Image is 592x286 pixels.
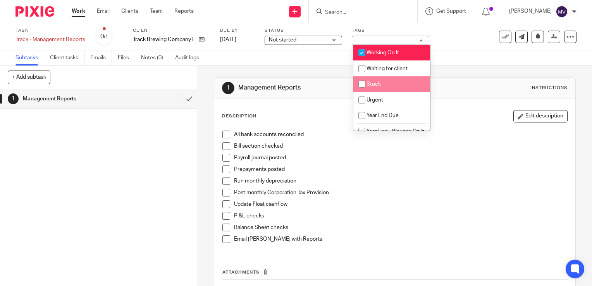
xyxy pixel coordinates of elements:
[133,36,195,43] p: Track Brewing Company Ltd
[222,113,256,119] p: Description
[234,200,567,208] p: Update Float cashflow
[513,110,568,122] button: Edit description
[222,270,260,274] span: Attachments
[234,165,567,173] p: Prepayments posted
[118,50,135,65] a: Files
[141,50,169,65] a: Notes (0)
[234,189,567,196] p: Post monthly Corporation Tax Provision
[234,142,567,150] p: Bill section checked
[265,28,342,34] label: Status
[556,5,568,18] img: svg%3E
[367,113,399,118] span: Year End Due
[234,154,567,162] p: Payroll journal posted
[220,37,236,42] span: [DATE]
[104,35,108,39] small: /1
[367,50,399,55] span: Working On It
[8,71,50,84] button: + Add subtask
[220,28,255,34] label: Due by
[234,235,567,243] p: Email [PERSON_NAME] with Reports
[509,7,552,15] p: [PERSON_NAME]
[436,9,466,14] span: Get Support
[90,50,112,65] a: Emails
[121,7,138,15] a: Clients
[175,50,205,65] a: Audit logs
[234,224,567,231] p: Balance Sheet checks
[97,7,110,15] a: Email
[174,7,194,15] a: Reports
[133,28,210,34] label: Client
[100,32,108,41] div: 0
[367,81,381,87] span: Stuck
[324,9,394,16] input: Search
[150,7,163,15] a: Team
[269,37,296,43] span: Not started
[222,82,234,94] div: 1
[15,50,44,65] a: Subtasks
[352,28,429,34] label: Tags
[530,85,568,91] div: Instructions
[8,93,19,104] div: 1
[72,7,85,15] a: Work
[238,84,411,92] h1: Management Reports
[23,93,123,105] h1: Management Reports
[234,212,567,220] p: P &L checks
[367,129,424,134] span: Year End - Working On It
[15,36,85,43] div: Track - Management Reports
[367,66,408,71] span: Waiting for client
[234,131,567,138] p: All bank accounts reconciled
[50,50,84,65] a: Client tasks
[367,97,383,103] span: Urgent
[15,6,54,17] img: Pixie
[15,28,85,34] label: Task
[234,177,567,185] p: Run monthly depreciation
